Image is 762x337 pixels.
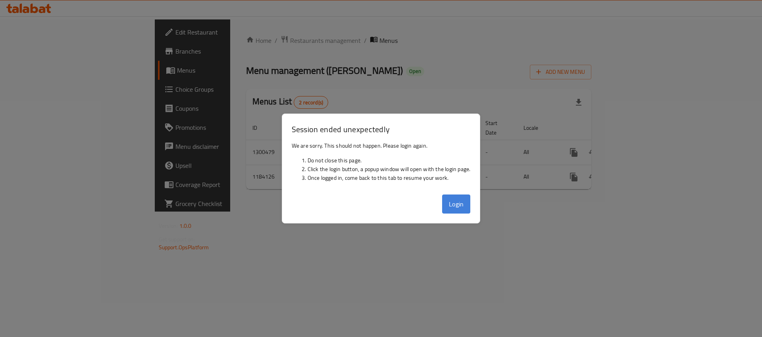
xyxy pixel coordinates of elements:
[308,165,471,173] li: Click the login button, a popup window will open with the login page.
[282,138,480,191] div: We are sorry. This should not happen. Please login again.
[442,194,471,214] button: Login
[292,123,471,135] h3: Session ended unexpectedly
[308,156,471,165] li: Do not close this page.
[308,173,471,182] li: Once logged in, come back to this tab to resume your work.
